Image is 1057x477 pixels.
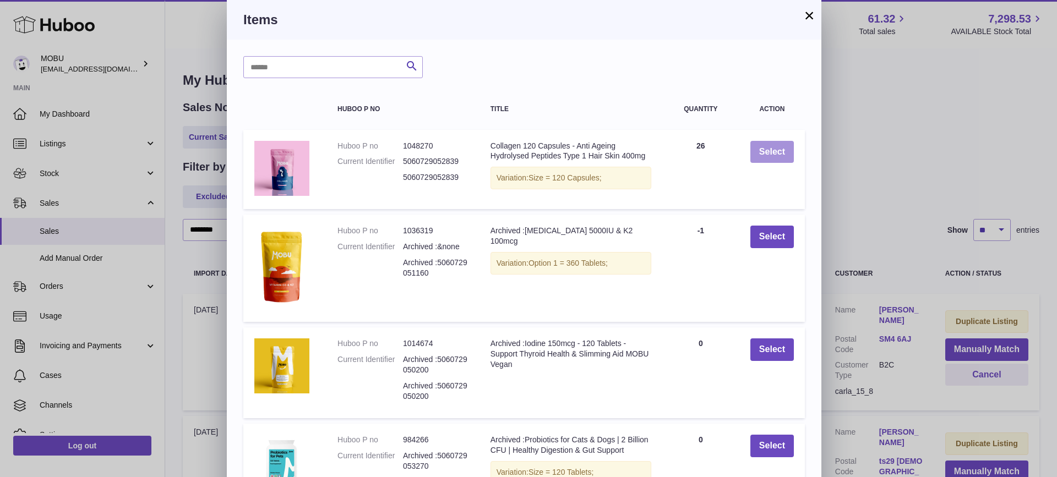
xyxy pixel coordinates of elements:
[337,226,403,236] dt: Huboo P no
[750,435,794,457] button: Select
[254,141,309,196] img: Collagen 120 Capsules - Anti Ageing Hydrolysed Peptides Type 1 Hair Skin 400mg
[750,338,794,361] button: Select
[403,435,468,445] dd: 984266
[750,141,794,163] button: Select
[480,95,662,124] th: Title
[403,226,468,236] dd: 1036319
[337,156,403,167] dt: Current Identifier
[337,435,403,445] dt: Huboo P no
[403,338,468,349] dd: 1014674
[254,338,309,393] img: Archived :Iodine 150mcg - 120 Tablets - Support Thyroid Health & Slimming Aid MOBU Vegan
[662,130,739,210] td: 26
[662,327,739,418] td: 0
[528,173,602,182] span: Size = 120 Capsules;
[337,354,403,375] dt: Current Identifier
[662,215,739,322] td: -1
[403,156,468,167] dd: 5060729052839
[326,95,480,124] th: Huboo P no
[403,257,468,278] dd: Archived :5060729051160
[739,95,805,124] th: Action
[254,226,309,308] img: Archived :Vitamin D3 5000IU & K2 100mcg
[491,226,651,246] div: Archived :[MEDICAL_DATA] 5000IU & K2 100mcg
[491,167,651,189] div: Variation:
[403,242,468,252] dd: Archived :&none
[491,141,651,162] div: Collagen 120 Capsules - Anti Ageing Hydrolysed Peptides Type 1 Hair Skin 400mg
[403,172,468,183] dd: 5060729052839
[750,226,794,248] button: Select
[491,435,651,456] div: Archived :Probiotics for Cats & Dogs | 2 Billion CFU | Healthy Digestion & Gut Support
[403,141,468,151] dd: 1048270
[528,468,593,476] span: Size = 120 Tablets;
[243,11,805,29] h3: Items
[403,354,468,375] dd: Archived :5060729050200
[337,338,403,349] dt: Huboo P no
[491,338,651,370] div: Archived :Iodine 150mcg - 120 Tablets - Support Thyroid Health & Slimming Aid MOBU Vegan
[337,141,403,151] dt: Huboo P no
[662,95,739,124] th: Quantity
[803,9,816,22] button: ×
[403,451,468,471] dd: Archived :5060729053270
[337,242,403,252] dt: Current Identifier
[403,381,468,402] dd: Archived :5060729050200
[337,451,403,471] dt: Current Identifier
[491,252,651,275] div: Variation:
[528,259,608,267] span: Option 1 = 360 Tablets;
